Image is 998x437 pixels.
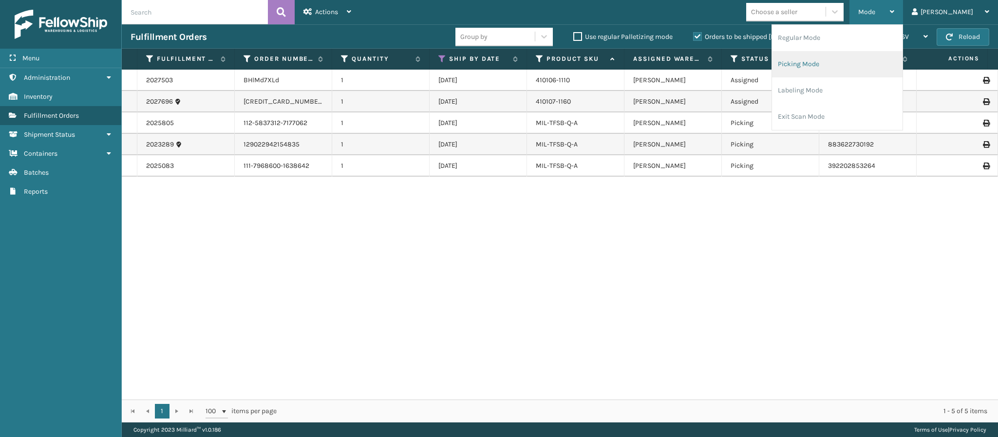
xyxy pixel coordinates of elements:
i: Print Label [983,141,989,148]
td: [PERSON_NAME] [624,70,722,91]
a: 2025805 [146,118,174,128]
td: 129022942154835 [235,134,332,155]
td: Picking [722,155,819,177]
li: Regular Mode [772,25,903,51]
td: [PERSON_NAME] [624,155,722,177]
td: Picking [722,134,819,155]
span: Administration [24,73,70,82]
a: 410106-1110 [536,76,570,84]
div: | [914,422,986,437]
i: Print Label [983,163,989,169]
td: [CREDIT_CARD_NUMBER] [235,91,332,112]
td: [DATE] [430,70,527,91]
a: 2025083 [146,161,174,171]
td: [PERSON_NAME] [624,91,722,112]
a: MIL-TFSB-Q-A [536,140,578,148]
td: BHlMd7XLd [235,70,332,91]
a: Privacy Policy [949,426,986,433]
label: Orders to be shipped [DATE] [693,33,788,41]
span: Batches [24,168,49,177]
p: Copyright 2023 Milliard™ v 1.0.186 [133,422,221,437]
a: Terms of Use [914,426,948,433]
a: 883622730192 [828,140,874,148]
td: [DATE] [430,91,527,112]
a: 2023289 [146,140,174,149]
td: 111-7968600-1638642 [235,155,332,177]
li: Labeling Mode [772,77,903,104]
a: MIL-TFSB-Q-A [536,162,578,170]
span: Actions [918,51,985,67]
span: Inventory [24,92,53,101]
button: Reload [937,28,989,46]
li: Exit Scan Mode [772,104,903,130]
a: 392202853264 [828,162,875,170]
span: Containers [24,149,57,158]
a: MIL-TFSB-Q-A [536,119,578,127]
span: Reports [24,187,48,196]
span: items per page [206,404,277,419]
td: Picking [722,112,819,134]
td: Assigned [722,70,819,91]
span: Shipment Status [24,130,75,139]
h3: Fulfillment Orders [131,31,207,43]
i: Print Label [983,120,989,127]
td: 1 [332,155,430,177]
div: Choose a seller [751,7,797,17]
label: Fulfillment Order Id [157,55,216,63]
td: [DATE] [430,155,527,177]
td: [DATE] [430,134,527,155]
div: 1 - 5 of 5 items [290,406,987,416]
label: Order Number [254,55,313,63]
span: 100 [206,406,220,416]
td: [PERSON_NAME] [624,134,722,155]
span: Mode [858,8,875,16]
label: Use regular Palletizing mode [573,33,673,41]
i: Print Label [983,77,989,84]
i: Print Label [983,98,989,105]
td: Assigned [722,91,819,112]
a: 2027503 [146,75,173,85]
label: Quantity [352,55,411,63]
td: 1 [332,91,430,112]
td: 112-5837312-7177062 [235,112,332,134]
td: [DATE] [430,112,527,134]
td: 1 [332,134,430,155]
span: Actions [315,8,338,16]
label: Product SKU [546,55,605,63]
label: Ship By Date [449,55,508,63]
a: 1 [155,404,169,419]
span: Fulfillment Orders [24,111,79,120]
img: logo [15,10,107,39]
td: [PERSON_NAME] [624,112,722,134]
td: 1 [332,70,430,91]
a: 410107-1160 [536,97,571,106]
label: Status [741,55,800,63]
a: 2027696 [146,97,173,107]
label: Assigned Warehouse [633,55,703,63]
td: 1 [332,112,430,134]
span: Menu [22,54,39,62]
div: Group by [460,32,488,42]
li: Picking Mode [772,51,903,77]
